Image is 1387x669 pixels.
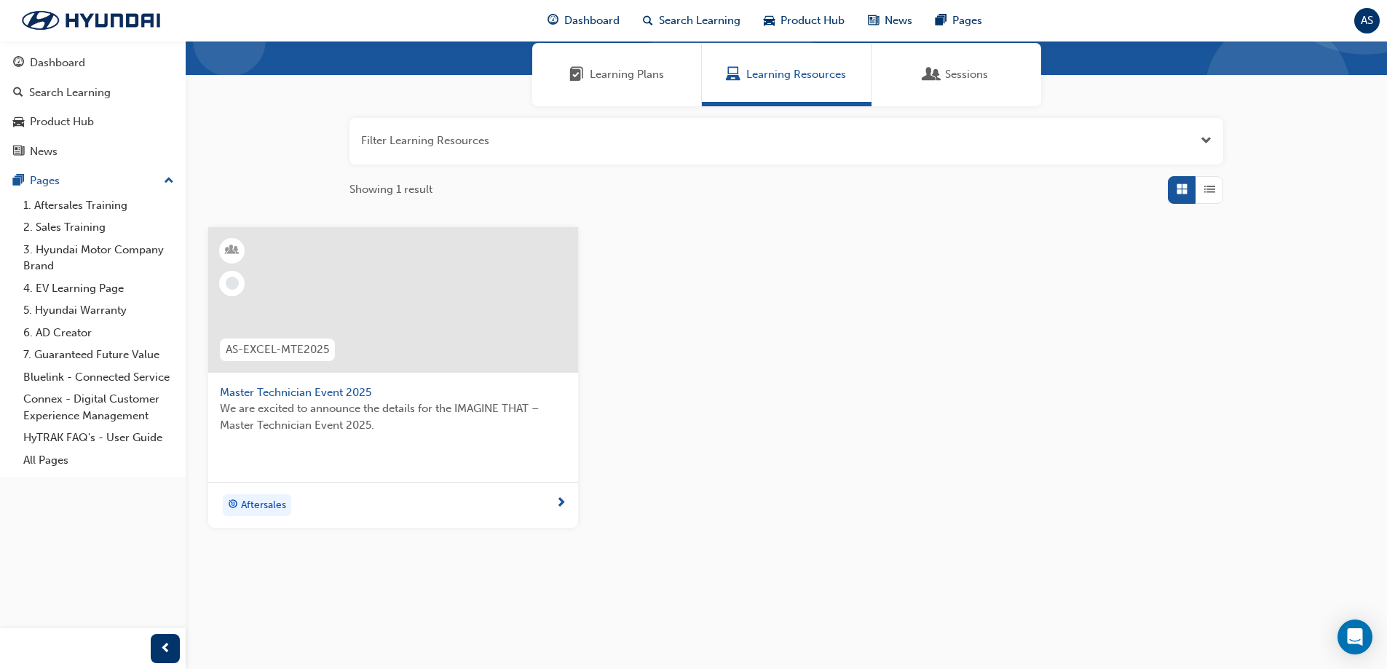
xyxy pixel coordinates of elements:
[6,79,180,106] a: Search Learning
[532,43,702,106] a: Learning PlansLearning Plans
[17,277,180,300] a: 4. EV Learning Page
[631,6,752,36] a: search-iconSearch Learning
[228,496,238,515] span: target-icon
[6,167,180,194] button: Pages
[220,384,566,401] span: Master Technician Event 2025
[569,66,584,83] span: Learning Plans
[924,6,994,36] a: pages-iconPages
[164,172,174,191] span: up-icon
[764,12,775,30] span: car-icon
[227,241,237,260] span: learningResourceType_INSTRUCTOR_LED-icon
[17,366,180,389] a: Bluelink - Connected Service
[1177,181,1188,198] span: Grid
[17,194,180,217] a: 1. Aftersales Training
[226,341,329,358] span: AS-EXCEL-MTE2025
[17,449,180,472] a: All Pages
[30,143,58,160] div: News
[945,66,988,83] span: Sessions
[564,12,620,29] span: Dashboard
[17,344,180,366] a: 7. Guaranteed Future Value
[746,66,846,83] span: Learning Resources
[30,55,85,71] div: Dashboard
[952,12,982,29] span: Pages
[13,146,24,159] span: news-icon
[30,173,60,189] div: Pages
[868,12,879,30] span: news-icon
[13,57,24,70] span: guage-icon
[872,43,1041,106] a: SessionsSessions
[1354,8,1380,33] button: AS
[17,388,180,427] a: Connex - Digital Customer Experience Management
[241,497,286,514] span: Aftersales
[556,497,566,510] span: next-icon
[17,239,180,277] a: 3. Hyundai Motor Company Brand
[17,299,180,322] a: 5. Hyundai Warranty
[17,322,180,344] a: 6. AD Creator
[1361,12,1373,29] span: AS
[160,640,171,658] span: prev-icon
[6,138,180,165] a: News
[6,108,180,135] a: Product Hub
[17,427,180,449] a: HyTRAK FAQ's - User Guide
[7,5,175,36] img: Trak
[781,12,845,29] span: Product Hub
[13,116,24,129] span: car-icon
[643,12,653,30] span: search-icon
[208,227,578,528] a: AS-EXCEL-MTE2025Master Technician Event 2025We are excited to announce the details for the IMAGIN...
[13,175,24,188] span: pages-icon
[659,12,740,29] span: Search Learning
[885,12,912,29] span: News
[226,277,239,290] span: learningRecordVerb_NONE-icon
[30,114,94,130] div: Product Hub
[349,181,432,198] span: Showing 1 result
[536,6,631,36] a: guage-iconDashboard
[1204,181,1215,198] span: List
[936,12,947,30] span: pages-icon
[548,12,558,30] span: guage-icon
[13,87,23,100] span: search-icon
[925,66,939,83] span: Sessions
[6,47,180,167] button: DashboardSearch LearningProduct HubNews
[6,50,180,76] a: Dashboard
[29,84,111,101] div: Search Learning
[1201,132,1212,149] button: Open the filter
[856,6,924,36] a: news-iconNews
[752,6,856,36] a: car-iconProduct Hub
[726,66,740,83] span: Learning Resources
[590,66,664,83] span: Learning Plans
[220,400,566,433] span: We are excited to announce the details for the IMAGINE THAT – Master Technician Event 2025.
[702,43,872,106] a: Learning ResourcesLearning Resources
[17,216,180,239] a: 2. Sales Training
[1337,619,1372,654] div: Open Intercom Messenger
